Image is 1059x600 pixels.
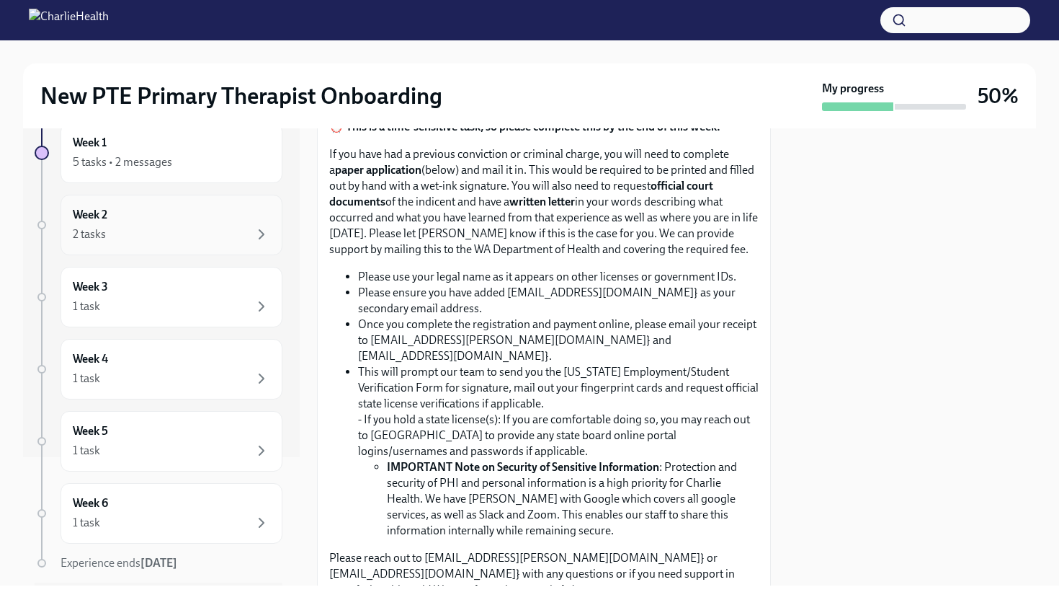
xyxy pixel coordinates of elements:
[358,285,759,317] li: Please ensure you have added [EMAIL_ADDRESS][DOMAIN_NAME]} as your secondary email address.
[140,556,177,570] strong: [DATE]
[29,9,109,32] img: CharlieHealth
[35,267,282,327] a: Week 31 task
[35,339,282,400] a: Week 41 task
[73,299,100,314] div: 1 task
[329,179,713,208] strong: official court documents
[73,154,172,170] div: 5 tasks • 2 messages
[73,443,100,459] div: 1 task
[358,269,759,285] li: Please use your legal name as it appears on other licenses or government IDs.
[35,195,282,255] a: Week 22 tasks
[358,317,759,364] li: Once you complete the registration and payment online, please email your receipt to [EMAIL_ADDRES...
[73,207,107,223] h6: Week 2
[35,411,282,472] a: Week 51 task
[73,135,107,151] h6: Week 1
[329,120,720,133] strong: ⏰ This is a time-sensitive task, so please complete this by the end of this week.
[73,279,108,295] h6: Week 3
[73,423,108,439] h6: Week 5
[329,146,759,257] p: If you have had a previous conviction or criminal charge, you will need to complete a (below) and...
[387,459,759,539] li: : Protection and security of PHI and personal information is a high priority for Charlie Health. ...
[73,515,100,531] div: 1 task
[61,556,177,570] span: Experience ends
[73,226,106,242] div: 2 tasks
[822,81,884,97] strong: My progress
[335,163,421,177] strong: paper application
[978,83,1019,109] h3: 50%
[73,371,100,387] div: 1 task
[73,351,108,367] h6: Week 4
[329,550,759,598] p: Please reach out to [EMAIL_ADDRESS][PERSON_NAME][DOMAIN_NAME]} or [EMAIL_ADDRESS][DOMAIN_NAME]} w...
[35,123,282,183] a: Week 15 tasks • 2 messages
[35,483,282,544] a: Week 61 task
[358,364,759,539] li: This will prompt our team to send you the [US_STATE] Employment/Student Verification Form for sig...
[387,460,659,474] strong: IMPORTANT Note on Security of Sensitive Information
[73,495,108,511] h6: Week 6
[509,195,575,208] strong: written letter
[40,81,442,110] h2: New PTE Primary Therapist Onboarding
